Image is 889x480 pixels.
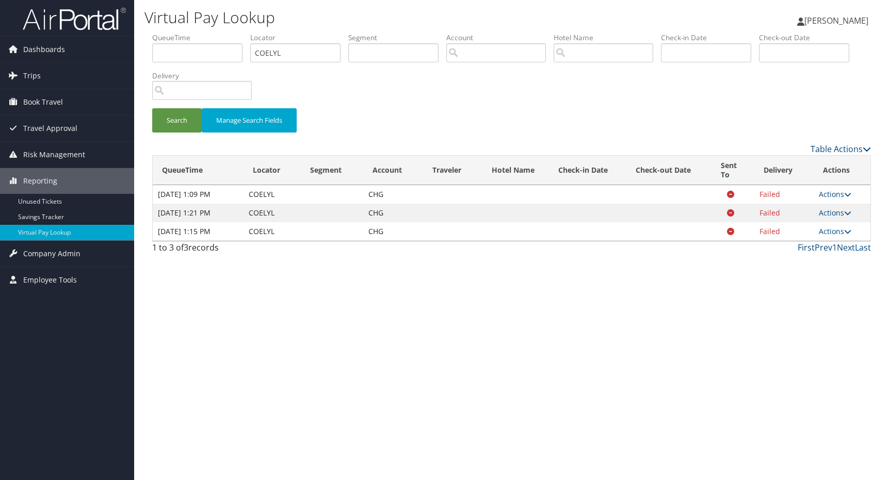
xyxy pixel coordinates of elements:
a: Actions [819,208,851,218]
span: Company Admin [23,241,80,267]
td: COELYL [244,222,301,241]
th: Delivery: activate to sort column ascending [754,156,814,185]
th: Traveler: activate to sort column ascending [423,156,482,185]
div: 1 to 3 of records [152,241,320,259]
label: Delivery [152,71,260,81]
td: [DATE] 1:21 PM [153,204,244,222]
a: Actions [819,226,851,236]
a: Table Actions [811,143,871,155]
label: Account [446,32,554,43]
th: Hotel Name: activate to sort column ascending [482,156,549,185]
th: Actions [814,156,870,185]
td: CHG [363,222,423,241]
span: 3 [184,242,188,253]
th: Locator: activate to sort column descending [244,156,301,185]
span: Failed [759,226,780,236]
img: airportal-logo.png [23,7,126,31]
span: Risk Management [23,142,85,168]
th: QueueTime: activate to sort column ascending [153,156,244,185]
th: Account: activate to sort column ascending [363,156,423,185]
th: Segment: activate to sort column ascending [301,156,363,185]
span: [PERSON_NAME] [804,15,868,26]
th: Sent To: activate to sort column ascending [712,156,755,185]
a: Next [837,242,855,253]
span: Failed [759,208,780,218]
td: CHG [363,204,423,222]
span: Dashboards [23,37,65,62]
td: [DATE] 1:15 PM [153,222,244,241]
a: Last [855,242,871,253]
td: COELYL [244,185,301,204]
span: Trips [23,63,41,89]
label: QueueTime [152,32,250,43]
th: Check-in Date: activate to sort column ascending [549,156,626,185]
th: Check-out Date: activate to sort column ascending [626,156,712,185]
h1: Virtual Pay Lookup [144,7,634,28]
a: Prev [815,242,832,253]
span: Book Travel [23,89,63,115]
a: [PERSON_NAME] [797,5,879,36]
a: Actions [819,189,851,199]
label: Check-out Date [759,32,857,43]
button: Search [152,108,202,133]
td: [DATE] 1:09 PM [153,185,244,204]
label: Check-in Date [661,32,759,43]
label: Hotel Name [554,32,661,43]
td: CHG [363,185,423,204]
a: 1 [832,242,837,253]
label: Segment [348,32,446,43]
span: Failed [759,189,780,199]
span: Reporting [23,168,57,194]
td: COELYL [244,204,301,222]
button: Manage Search Fields [202,108,297,133]
label: Locator [250,32,348,43]
span: Travel Approval [23,115,77,141]
a: First [798,242,815,253]
span: Employee Tools [23,267,77,293]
